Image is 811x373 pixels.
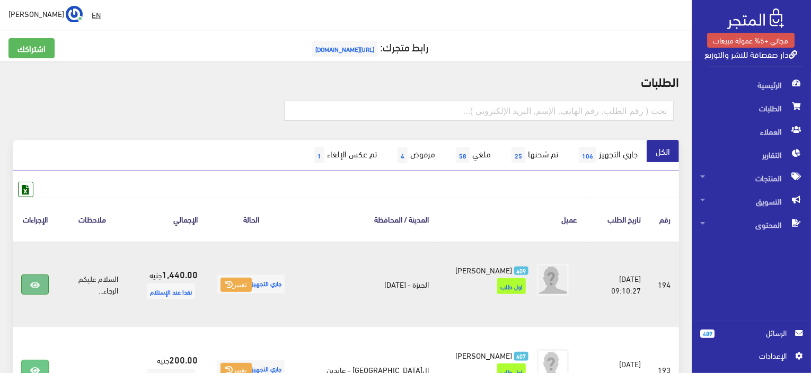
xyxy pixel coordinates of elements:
[500,140,567,171] a: تم شحنها25
[586,197,649,241] th: تاريخ الطلب
[127,242,206,327] td: جنيه
[8,38,55,58] a: اشتراكك
[709,350,786,361] span: اﻹعدادات
[206,197,296,241] th: الحالة
[700,330,715,338] span: 489
[704,46,797,61] a: دار صفصافة للنشر والتوزيع
[127,197,206,241] th: اﻹجمالي
[221,278,252,292] button: تغيير
[512,147,525,163] span: 25
[13,197,57,241] th: الإجراءات
[514,352,528,361] span: 407
[147,283,195,299] span: نقدا عند الإستلام
[438,197,586,241] th: عميل
[8,7,64,20] span: [PERSON_NAME]
[537,264,569,296] img: avatar.png
[700,73,803,96] span: الرئيسية
[162,267,198,281] strong: 1,440.00
[310,37,429,56] a: رابط متجرك:[URL][DOMAIN_NAME]
[497,278,526,294] span: اول طلب
[700,190,803,213] span: التسويق
[692,73,811,96] a: الرئيسية
[707,33,795,48] a: مجاني +5% عمولة مبيعات
[284,101,674,121] input: بحث ( رقم الطلب, رقم الهاتف, الإسم, البريد اﻹلكتروني )...
[296,197,437,241] th: المدينة / المحافظة
[649,197,679,241] th: رقم
[312,41,377,57] span: [URL][DOMAIN_NAME]
[700,327,803,350] a: 489 الرسائل
[57,197,127,241] th: ملاحظات
[296,242,437,327] td: الجيزة - [DATE]
[700,96,803,120] span: الطلبات
[92,8,101,21] u: EN
[700,166,803,190] span: المنتجات
[455,348,512,362] span: [PERSON_NAME]
[692,96,811,120] a: الطلبات
[700,120,803,143] span: العملاء
[455,349,528,361] a: 407 [PERSON_NAME]
[57,242,127,327] td: السلام عليكم الرجاء...
[700,350,803,367] a: اﻹعدادات
[8,5,83,22] a: ... [PERSON_NAME]
[66,6,83,23] img: ...
[514,267,528,276] span: 409
[87,5,105,24] a: EN
[700,213,803,236] span: المحتوى
[314,147,324,163] span: 1
[692,166,811,190] a: المنتجات
[649,242,679,327] td: 194
[727,8,784,29] img: .
[692,120,811,143] a: العملاء
[567,140,647,171] a: جاري التجهيز106
[692,143,811,166] a: التقارير
[723,327,787,339] span: الرسائل
[455,264,528,276] a: 409 [PERSON_NAME]
[444,140,500,171] a: ملغي58
[217,275,285,294] span: جاري التجهيز
[398,147,408,163] span: 4
[169,352,198,366] strong: 200.00
[692,213,811,236] a: المحتوى
[386,140,444,171] a: مرفوض4
[455,262,512,277] span: [PERSON_NAME]
[456,147,470,163] span: 58
[579,147,596,163] span: 106
[13,74,679,88] h2: الطلبات
[700,143,803,166] span: التقارير
[586,242,649,327] td: [DATE] 09:10:27
[303,140,386,171] a: تم عكس الإلغاء1
[647,140,679,162] a: الكل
